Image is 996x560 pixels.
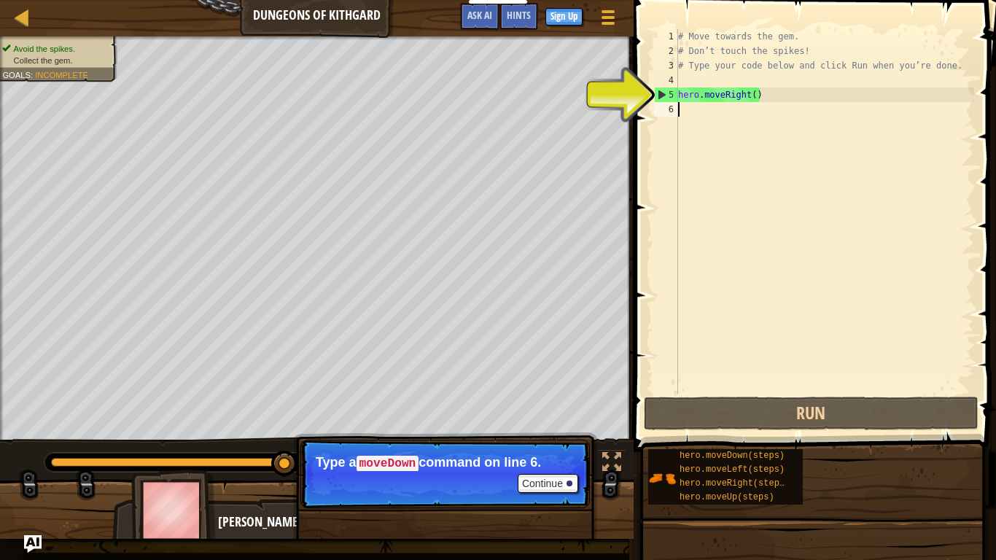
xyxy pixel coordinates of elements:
img: thang_avatar_frame.png [131,470,216,551]
button: Ask AI [24,535,42,553]
span: hero.moveUp(steps) [680,492,774,502]
img: portrait.png [648,464,676,492]
span: hero.moveRight(steps) [680,478,790,489]
span: Avoid the spikes. [14,44,75,53]
span: Hints [507,8,531,22]
span: hero.moveDown(steps) [680,451,785,461]
button: Continue [518,474,578,493]
span: hero.moveLeft(steps) [680,464,785,475]
li: Avoid the spikes. [2,43,109,55]
p: Type a command on line 6. [316,455,575,471]
span: : [31,70,35,79]
button: Sign Up [545,8,583,26]
div: 2 [654,44,678,58]
div: 6 [654,102,678,117]
div: [PERSON_NAME] [218,513,506,532]
button: Toggle fullscreen [597,449,626,479]
span: Incomplete [35,70,88,79]
div: 1 [654,29,678,44]
div: 4 [654,73,678,87]
button: Show game menu [590,3,626,37]
li: Collect the gem. [2,55,109,66]
span: Goals [2,70,31,79]
code: moveDown [357,456,419,472]
button: Run [644,397,979,430]
div: 5 [655,87,678,102]
div: 3 [654,58,678,73]
span: Collect the gem. [14,55,73,65]
button: Ask AI [460,3,499,30]
span: Ask AI [467,8,492,22]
